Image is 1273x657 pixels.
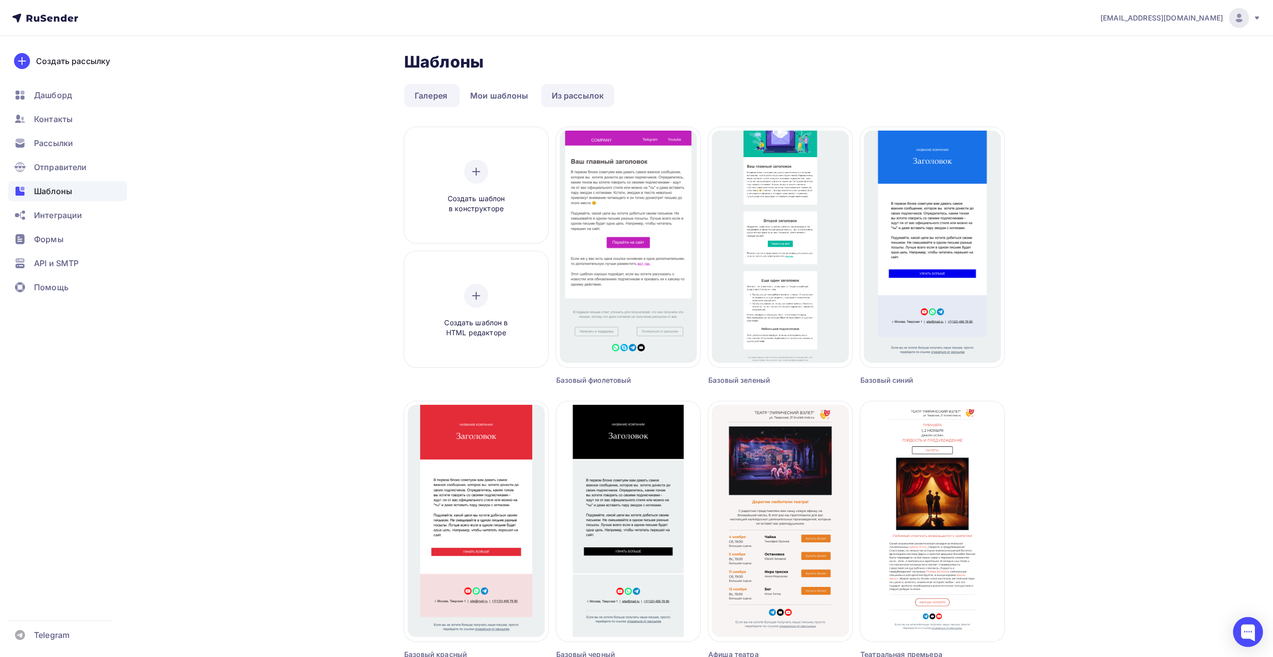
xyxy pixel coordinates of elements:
span: Telegram [34,629,70,641]
a: Шаблоны [8,181,127,201]
a: Рассылки [8,133,127,153]
div: Базовый зеленый [708,375,816,385]
span: Дашборд [34,89,72,101]
span: Контакты [34,113,73,125]
a: Мои шаблоны [460,84,539,107]
a: [EMAIL_ADDRESS][DOMAIN_NAME] [1100,8,1261,28]
span: Отправители [34,161,87,173]
a: Галерея [404,84,458,107]
span: Рассылки [34,137,73,149]
span: Интеграции [34,209,82,221]
span: Шаблоны [34,185,72,197]
span: Создать шаблон в конструкторе [429,194,524,214]
span: API и SMTP [34,257,79,269]
a: Контакты [8,109,127,129]
span: Формы [34,233,64,245]
h2: Шаблоны [404,52,484,72]
span: Помощь [34,281,69,293]
span: Создать шаблон в HTML редакторе [429,318,524,338]
a: Формы [8,229,127,249]
a: Из рассылок [541,84,615,107]
div: Базовый фиолетовый [556,375,664,385]
div: Создать рассылку [36,55,110,67]
div: Базовый синий [860,375,968,385]
a: Дашборд [8,85,127,105]
span: [EMAIL_ADDRESS][DOMAIN_NAME] [1100,13,1223,23]
a: Отправители [8,157,127,177]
